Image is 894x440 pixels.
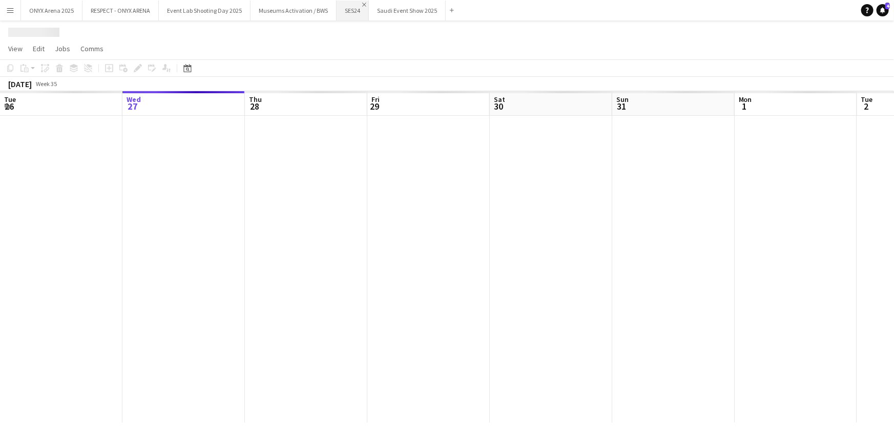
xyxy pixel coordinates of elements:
[29,42,49,55] a: Edit
[82,1,159,20] button: RESPECT - ONYX ARENA
[616,95,629,104] span: Sun
[337,1,369,20] button: SES24
[76,42,108,55] a: Comms
[80,44,103,53] span: Comms
[885,3,890,9] span: 4
[127,95,141,104] span: Wed
[615,100,629,112] span: 31
[21,1,82,20] button: ONYX Arena 2025
[125,100,141,112] span: 27
[51,42,74,55] a: Jobs
[8,44,23,53] span: View
[492,100,505,112] span: 30
[8,79,32,89] div: [DATE]
[33,44,45,53] span: Edit
[249,95,262,104] span: Thu
[371,95,380,104] span: Fri
[159,1,251,20] button: Event Lab Shooting Day 2025
[739,95,752,104] span: Mon
[4,42,27,55] a: View
[369,1,446,20] button: Saudi Event Show 2025
[860,100,873,112] span: 2
[861,95,873,104] span: Tue
[494,95,505,104] span: Sat
[247,100,262,112] span: 28
[251,1,337,20] button: Museums Activation / BWS
[34,80,59,88] span: Week 35
[4,95,16,104] span: Tue
[737,100,752,112] span: 1
[370,100,380,112] span: 29
[3,100,16,112] span: 26
[877,4,889,16] a: 4
[55,44,70,53] span: Jobs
